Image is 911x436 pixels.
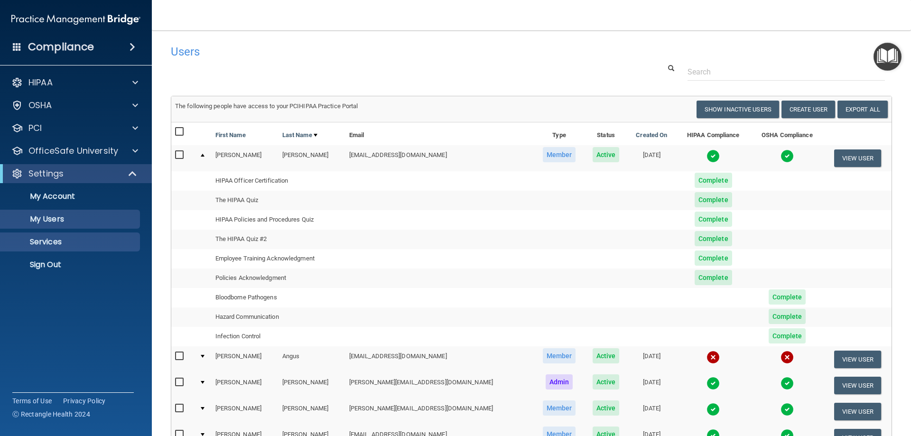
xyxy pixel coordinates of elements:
[593,374,620,390] span: Active
[834,351,881,368] button: View User
[212,372,279,399] td: [PERSON_NAME]
[593,400,620,416] span: Active
[751,122,824,145] th: OSHA Compliance
[585,122,627,145] th: Status
[63,396,106,406] a: Privacy Policy
[12,396,52,406] a: Terms of Use
[6,237,136,247] p: Services
[706,149,720,163] img: tick.e7d51cea.svg
[279,346,345,372] td: Angus
[212,269,345,288] td: Policies Acknowledgment
[769,328,806,343] span: Complete
[6,214,136,224] p: My Users
[627,346,676,372] td: [DATE]
[695,173,732,188] span: Complete
[212,307,345,327] td: Hazard Communication
[695,270,732,285] span: Complete
[279,399,345,425] td: [PERSON_NAME]
[706,351,720,364] img: cross.ca9f0e7f.svg
[695,250,732,266] span: Complete
[781,149,794,163] img: tick.e7d51cea.svg
[11,100,138,111] a: OSHA
[212,327,345,346] td: Infection Control
[781,403,794,416] img: tick.e7d51cea.svg
[12,409,90,419] span: Ⓒ Rectangle Health 2024
[28,122,42,134] p: PCI
[11,122,138,134] a: PCI
[874,43,902,71] button: Open Resource Center
[695,192,732,207] span: Complete
[534,122,585,145] th: Type
[279,372,345,399] td: [PERSON_NAME]
[706,377,720,390] img: tick.e7d51cea.svg
[345,346,534,372] td: [EMAIL_ADDRESS][DOMAIN_NAME]
[28,145,118,157] p: OfficeSafe University
[769,309,806,324] span: Complete
[837,101,888,118] a: Export All
[834,149,881,167] button: View User
[543,348,576,363] span: Member
[28,40,94,54] h4: Compliance
[627,399,676,425] td: [DATE]
[11,77,138,88] a: HIPAA
[215,130,246,141] a: First Name
[593,147,620,162] span: Active
[212,171,345,191] td: HIPAA Officer Certification
[345,399,534,425] td: [PERSON_NAME][EMAIL_ADDRESS][DOMAIN_NAME]
[781,377,794,390] img: tick.e7d51cea.svg
[345,122,534,145] th: Email
[6,260,136,269] p: Sign Out
[171,46,586,58] h4: Users
[212,399,279,425] td: [PERSON_NAME]
[769,289,806,305] span: Complete
[212,346,279,372] td: [PERSON_NAME]
[676,122,751,145] th: HIPAA Compliance
[212,249,345,269] td: Employee Training Acknowledgment
[28,168,64,179] p: Settings
[175,102,358,110] span: The following people have access to your PCIHIPAA Practice Portal
[28,100,52,111] p: OSHA
[593,348,620,363] span: Active
[706,403,720,416] img: tick.e7d51cea.svg
[212,288,345,307] td: Bloodborne Pathogens
[543,400,576,416] span: Member
[697,101,779,118] button: Show Inactive Users
[636,130,667,141] a: Created On
[6,192,136,201] p: My Account
[212,210,345,230] td: HIPAA Policies and Procedures Quiz
[282,130,317,141] a: Last Name
[212,230,345,249] td: The HIPAA Quiz #2
[546,374,573,390] span: Admin
[695,231,732,246] span: Complete
[212,145,279,171] td: [PERSON_NAME]
[11,145,138,157] a: OfficeSafe University
[688,63,885,81] input: Search
[345,145,534,171] td: [EMAIL_ADDRESS][DOMAIN_NAME]
[627,145,676,171] td: [DATE]
[781,101,835,118] button: Create User
[695,212,732,227] span: Complete
[543,147,576,162] span: Member
[834,377,881,394] button: View User
[212,191,345,210] td: The HIPAA Quiz
[627,372,676,399] td: [DATE]
[345,372,534,399] td: [PERSON_NAME][EMAIL_ADDRESS][DOMAIN_NAME]
[279,145,345,171] td: [PERSON_NAME]
[834,403,881,420] button: View User
[11,10,140,29] img: PMB logo
[28,77,53,88] p: HIPAA
[11,168,138,179] a: Settings
[781,351,794,364] img: cross.ca9f0e7f.svg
